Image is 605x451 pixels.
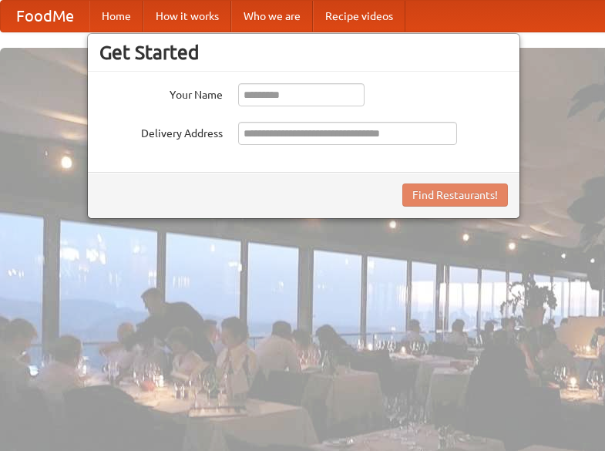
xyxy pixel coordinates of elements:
[99,41,508,64] h3: Get Started
[99,83,223,103] label: Your Name
[143,1,231,32] a: How it works
[231,1,313,32] a: Who we are
[1,1,89,32] a: FoodMe
[402,183,508,207] button: Find Restaurants!
[99,122,223,141] label: Delivery Address
[313,1,405,32] a: Recipe videos
[89,1,143,32] a: Home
